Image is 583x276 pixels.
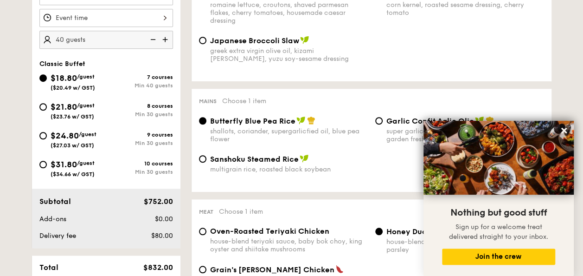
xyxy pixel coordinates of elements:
span: Grain's [PERSON_NAME] Chicken [210,265,334,274]
img: icon-vegan.f8ff3823.svg [300,36,309,44]
button: Join the crew [442,249,555,265]
span: Honey Duo Mustard Chicken [386,227,492,236]
input: $31.80/guest($34.66 w/ GST)10 coursesMin 30 guests [39,161,47,168]
div: 8 courses [106,103,173,109]
span: Nothing but good stuff [450,207,547,218]
img: DSC07876-Edit02-Large.jpeg [423,121,574,195]
input: Honey Duo Mustard Chickenhouse-blend mustard, maple soy baked potato, parsley [375,228,383,235]
input: Number of guests [39,31,173,49]
span: Butterfly Blue Pea Rice [210,117,295,125]
button: Close [557,123,571,138]
img: icon-chef-hat.a58ddaea.svg [307,116,315,125]
input: $18.80/guest($20.49 w/ GST)7 coursesMin 40 guests [39,74,47,82]
div: romaine lettuce, croutons, shaved parmesan flakes, cherry tomatoes, housemade caesar dressing [210,1,368,25]
span: $80.00 [151,232,173,240]
span: $832.00 [143,263,173,272]
img: icon-add.58712e84.svg [159,31,173,48]
span: Classic Buffet [39,60,85,68]
span: ($20.49 w/ GST) [51,85,95,91]
span: ($23.76 w/ GST) [51,113,94,120]
div: shallots, coriander, supergarlicfied oil, blue pea flower [210,127,368,143]
div: corn kernel, roasted sesame dressing, cherry tomato [386,1,544,17]
img: icon-chef-hat.a58ddaea.svg [486,116,494,125]
div: house-blend teriyaki sauce, baby bok choy, king oyster and shiitake mushrooms [210,237,368,253]
input: Grain's [PERSON_NAME] Chickennyonya [PERSON_NAME], masala powder, lemongrass [199,266,206,273]
span: ($27.03 w/ GST) [51,142,94,149]
span: $24.80 [51,131,79,141]
span: Sanshoku Steamed Rice [210,155,299,164]
span: /guest [77,73,95,80]
input: Event time [39,9,173,27]
span: Garlic Confit Aglio Olio [386,117,474,125]
span: Mains [199,98,217,105]
span: Choose 1 item [219,208,263,216]
div: multigrain rice, roasted black soybean [210,165,368,173]
img: icon-reduce.1d2dbef1.svg [145,31,159,48]
span: Choose 1 item [222,97,266,105]
input: $21.80/guest($23.76 w/ GST)8 coursesMin 30 guests [39,103,47,111]
input: Sanshoku Steamed Ricemultigrain rice, roasted black soybean [199,155,206,163]
div: 7 courses [106,74,173,80]
div: 10 courses [106,160,173,167]
span: Sign up for a welcome treat delivered straight to your inbox. [449,223,548,241]
input: Japanese Broccoli Slawgreek extra virgin olive oil, kizami [PERSON_NAME], yuzu soy-sesame dressing [199,37,206,44]
input: Garlic Confit Aglio Oliosuper garlicfied oil, slow baked cherry tomatoes, garden fresh thyme [375,117,383,125]
span: Delivery fee [39,232,76,240]
div: super garlicfied oil, slow baked cherry tomatoes, garden fresh thyme [386,127,544,143]
span: /guest [77,102,95,109]
input: Butterfly Blue Pea Riceshallots, coriander, supergarlicfied oil, blue pea flower [199,117,206,125]
img: icon-vegan.f8ff3823.svg [300,154,309,163]
img: icon-spicy.37a8142b.svg [335,265,344,273]
input: Oven-Roasted Teriyaki Chickenhouse-blend teriyaki sauce, baby bok choy, king oyster and shiitake ... [199,228,206,235]
div: Min 40 guests [106,82,173,89]
span: $21.80 [51,102,77,112]
span: $752.00 [143,197,173,206]
span: $0.00 [154,215,173,223]
div: Min 30 guests [106,140,173,146]
span: ($34.66 w/ GST) [51,171,95,177]
div: Min 30 guests [106,169,173,175]
img: icon-vegan.f8ff3823.svg [475,116,484,125]
div: greek extra virgin olive oil, kizami [PERSON_NAME], yuzu soy-sesame dressing [210,47,368,63]
span: Meat [199,209,213,215]
div: house-blend mustard, maple soy baked potato, parsley [386,238,544,254]
span: Oven-Roasted Teriyaki Chicken [210,227,329,236]
div: Min 30 guests [106,111,173,118]
span: Subtotal [39,197,71,206]
span: $18.80 [51,73,77,83]
img: icon-vegan.f8ff3823.svg [296,116,306,125]
span: /guest [77,160,95,166]
span: Japanese Broccoli Slaw [210,36,299,45]
input: $24.80/guest($27.03 w/ GST)9 coursesMin 30 guests [39,132,47,139]
span: $31.80 [51,159,77,170]
span: Total [39,263,58,272]
span: Add-ons [39,215,66,223]
span: /guest [79,131,96,138]
div: 9 courses [106,131,173,138]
